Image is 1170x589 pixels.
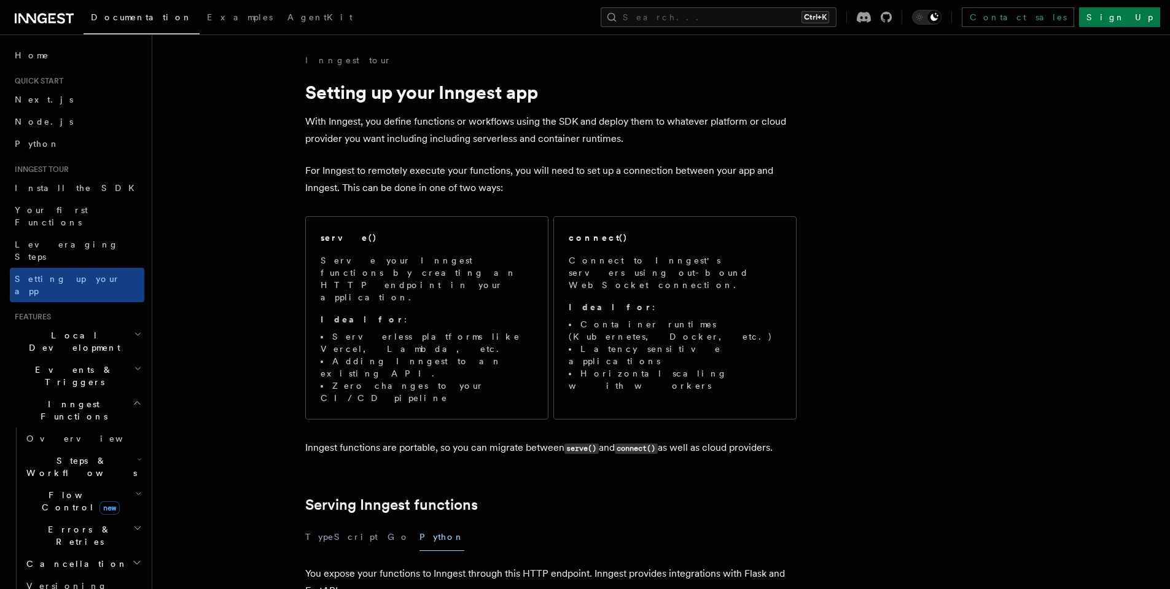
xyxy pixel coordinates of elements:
h2: connect() [569,232,628,244]
a: Documentation [84,4,200,34]
span: Home [15,49,49,61]
span: Quick start [10,76,63,86]
span: Next.js [15,95,73,104]
a: Your first Functions [10,199,144,233]
a: serve()Serve your Inngest functions by creating an HTTP endpoint in your application.Ideal for:Se... [305,216,548,419]
li: Container runtimes (Kubernetes, Docker, etc.) [569,318,781,343]
span: Errors & Retries [21,523,133,548]
button: Flow Controlnew [21,484,144,518]
strong: Ideal for [569,302,652,312]
span: Local Development [10,329,134,354]
span: AgentKit [287,12,353,22]
span: Setting up your app [15,274,120,296]
a: Python [10,133,144,155]
span: Install the SDK [15,183,142,193]
span: Leveraging Steps [15,240,119,262]
strong: Ideal for [321,314,404,324]
span: Python [15,139,60,149]
li: Adding Inngest to an existing API. [321,355,533,380]
code: serve() [564,443,599,454]
p: Inngest functions are portable, so you can migrate between and as well as cloud providers. [305,439,797,457]
a: Leveraging Steps [10,233,144,268]
button: Toggle dark mode [912,10,942,25]
h1: Setting up your Inngest app [305,81,797,103]
li: Latency sensitive applications [569,343,781,367]
p: : [569,301,781,313]
li: Serverless platforms like Vercel, Lambda, etc. [321,330,533,355]
li: Horizontal scaling with workers [569,367,781,392]
p: Serve your Inngest functions by creating an HTTP endpoint in your application. [321,254,533,303]
button: Local Development [10,324,144,359]
span: Events & Triggers [10,364,134,388]
a: Serving Inngest functions [305,496,478,513]
li: Zero changes to your CI/CD pipeline [321,380,533,404]
span: Inngest tour [10,165,69,174]
button: Inngest Functions [10,393,144,427]
span: Flow Control [21,489,135,513]
a: Inngest tour [305,54,391,66]
a: connect()Connect to Inngest's servers using out-bound WebSocket connection.Ideal for:Container ru... [553,216,797,419]
span: Documentation [91,12,192,22]
span: Examples [207,12,273,22]
a: Node.js [10,111,144,133]
span: Overview [26,434,153,443]
span: Your first Functions [15,205,88,227]
button: Python [419,523,464,551]
code: connect() [615,443,658,454]
a: Examples [200,4,280,33]
a: Contact sales [962,7,1074,27]
span: Steps & Workflows [21,454,137,479]
kbd: Ctrl+K [801,11,829,23]
p: Connect to Inngest's servers using out-bound WebSocket connection. [569,254,781,291]
a: Sign Up [1079,7,1160,27]
button: TypeScript [305,523,378,551]
span: new [99,501,120,515]
button: Events & Triggers [10,359,144,393]
button: Errors & Retries [21,518,144,553]
a: Next.js [10,88,144,111]
button: Steps & Workflows [21,450,144,484]
span: Node.js [15,117,73,127]
span: Inngest Functions [10,398,133,423]
a: Home [10,44,144,66]
button: Cancellation [21,553,144,575]
p: : [321,313,533,326]
a: AgentKit [280,4,360,33]
h2: serve() [321,232,377,244]
a: Install the SDK [10,177,144,199]
span: Features [10,312,51,322]
span: Cancellation [21,558,128,570]
button: Search...Ctrl+K [601,7,837,27]
p: With Inngest, you define functions or workflows using the SDK and deploy them to whatever platfor... [305,113,797,147]
p: For Inngest to remotely execute your functions, you will need to set up a connection between your... [305,162,797,197]
button: Go [388,523,410,551]
a: Setting up your app [10,268,144,302]
a: Overview [21,427,144,450]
